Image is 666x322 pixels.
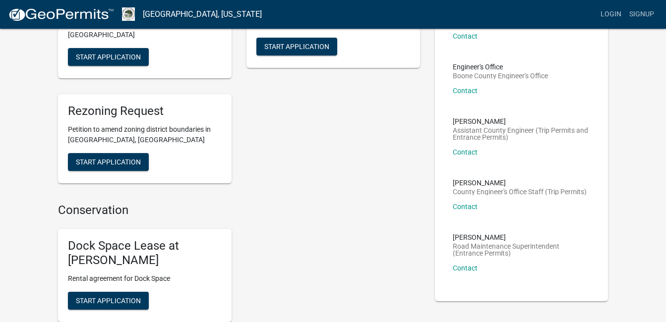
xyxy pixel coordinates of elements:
[453,179,587,186] p: [PERSON_NAME]
[453,264,478,272] a: Contact
[122,7,135,21] img: Boone County, Iowa
[453,148,478,156] a: Contact
[68,153,149,171] button: Start Application
[68,124,222,145] p: Petition to amend zoning district boundaries in [GEOGRAPHIC_DATA], [GEOGRAPHIC_DATA]
[453,72,548,79] p: Boone County Engineer's Office
[453,203,478,211] a: Contact
[597,5,625,24] a: Login
[264,42,329,50] span: Start Application
[453,127,591,141] p: Assistant County Engineer (Trip Permits and Entrance Permits)
[68,48,149,66] button: Start Application
[453,32,478,40] a: Contact
[68,292,149,310] button: Start Application
[76,296,141,304] span: Start Application
[453,234,591,241] p: [PERSON_NAME]
[76,53,141,60] span: Start Application
[68,19,222,40] p: Boone County IA Petition for [GEOGRAPHIC_DATA]
[68,273,222,284] p: Rental agreement for Dock Space
[143,6,262,23] a: [GEOGRAPHIC_DATA], [US_STATE]
[68,239,222,268] h5: Dock Space Lease at [PERSON_NAME]
[58,203,420,217] h4: Conservation
[453,188,587,195] p: County Engineer's Office Staff (Trip Permits)
[453,118,591,125] p: [PERSON_NAME]
[453,63,548,70] p: Engineer's Office
[256,38,337,55] button: Start Application
[453,87,478,95] a: Contact
[625,5,658,24] a: Signup
[453,243,591,257] p: Road Maintenance Superintendent (Entrance Permits)
[68,104,222,118] h5: Rezoning Request
[76,158,141,165] span: Start Application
